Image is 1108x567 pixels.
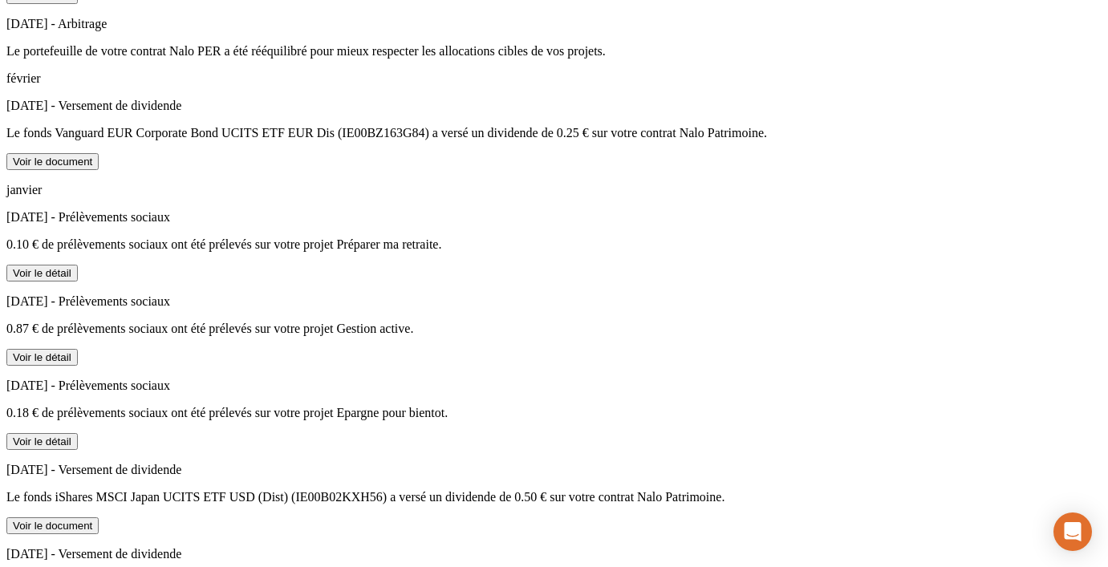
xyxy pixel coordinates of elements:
[6,490,724,504] span: Le fonds iShares MSCI Japan UCITS ETF USD (Dist) (IE00B02KXH56) a versé un dividende de 0.50 € su...
[6,126,767,140] span: Le fonds Vanguard EUR Corporate Bond UCITS ETF EUR Dis (IE00BZ163G84) a versé un dividende de 0.2...
[6,463,181,476] span: [DATE] - Versement de dividende
[6,349,78,366] button: Voir le détail
[6,17,107,30] span: [DATE] - Arbitrage
[6,547,181,561] span: [DATE] - Versement de dividende
[6,322,413,335] span: 0.87 € de prélèvements sociaux ont été prélevés sur votre projet Gestion active.
[13,267,71,279] div: Voir le détail
[13,351,71,363] div: Voir le détail
[6,99,181,112] span: [DATE] - Versement de dividende
[6,153,99,170] button: Voir le document
[6,183,1102,197] p: janvier
[6,406,448,419] span: 0.18 € de prélèvements sociaux ont été prélevés sur votre projet Epargne pour bientot.
[13,156,92,168] div: Voir le document
[6,210,170,224] span: [DATE] - Prélèvements sociaux
[6,237,441,251] span: 0.10 € de prélèvements sociaux ont été prélevés sur votre projet Préparer ma retraite.
[6,294,170,308] span: [DATE] - Prélèvements sociaux
[6,517,99,534] button: Voir le document
[1053,512,1092,551] div: Open Intercom Messenger
[6,265,78,281] button: Voir le détail
[13,435,71,448] div: Voir le détail
[6,71,1102,86] p: février
[6,379,170,392] span: [DATE] - Prélèvements sociaux
[6,44,606,58] span: Le portefeuille de votre contrat Nalo PER a été rééquilibré pour mieux respecter les allocations ...
[6,433,78,450] button: Voir le détail
[13,520,92,532] div: Voir le document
